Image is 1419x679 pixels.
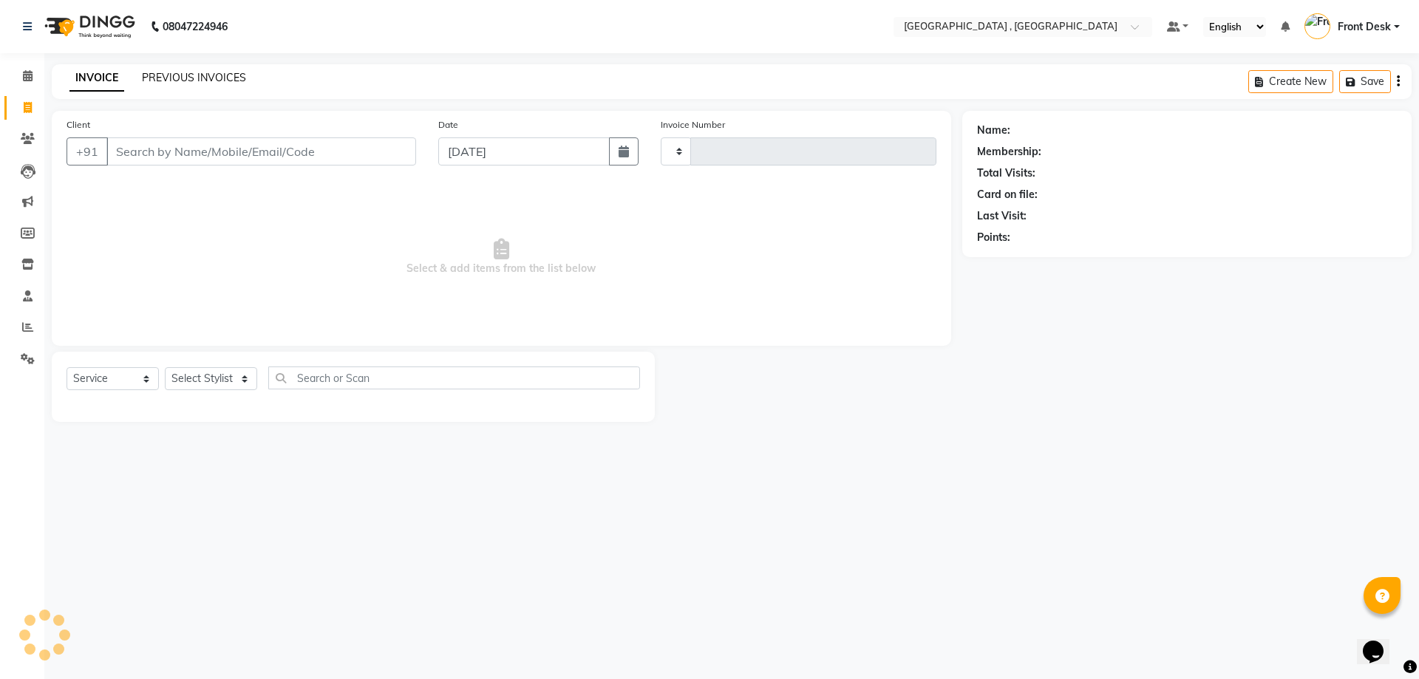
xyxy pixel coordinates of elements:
input: Search or Scan [268,366,640,389]
span: Select & add items from the list below [67,183,936,331]
label: Client [67,118,90,132]
label: Date [438,118,458,132]
img: logo [38,6,139,47]
a: INVOICE [69,65,124,92]
div: Membership: [977,144,1041,160]
button: Create New [1248,70,1333,93]
a: PREVIOUS INVOICES [142,71,246,84]
div: Last Visit: [977,208,1027,224]
div: Name: [977,123,1010,138]
input: Search by Name/Mobile/Email/Code [106,137,416,166]
span: Front Desk [1338,19,1391,35]
div: Card on file: [977,187,1038,202]
button: +91 [67,137,108,166]
iframe: chat widget [1357,620,1404,664]
button: Save [1339,70,1391,93]
div: Total Visits: [977,166,1035,181]
label: Invoice Number [661,118,725,132]
b: 08047224946 [163,6,228,47]
img: Front Desk [1304,13,1330,39]
div: Points: [977,230,1010,245]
